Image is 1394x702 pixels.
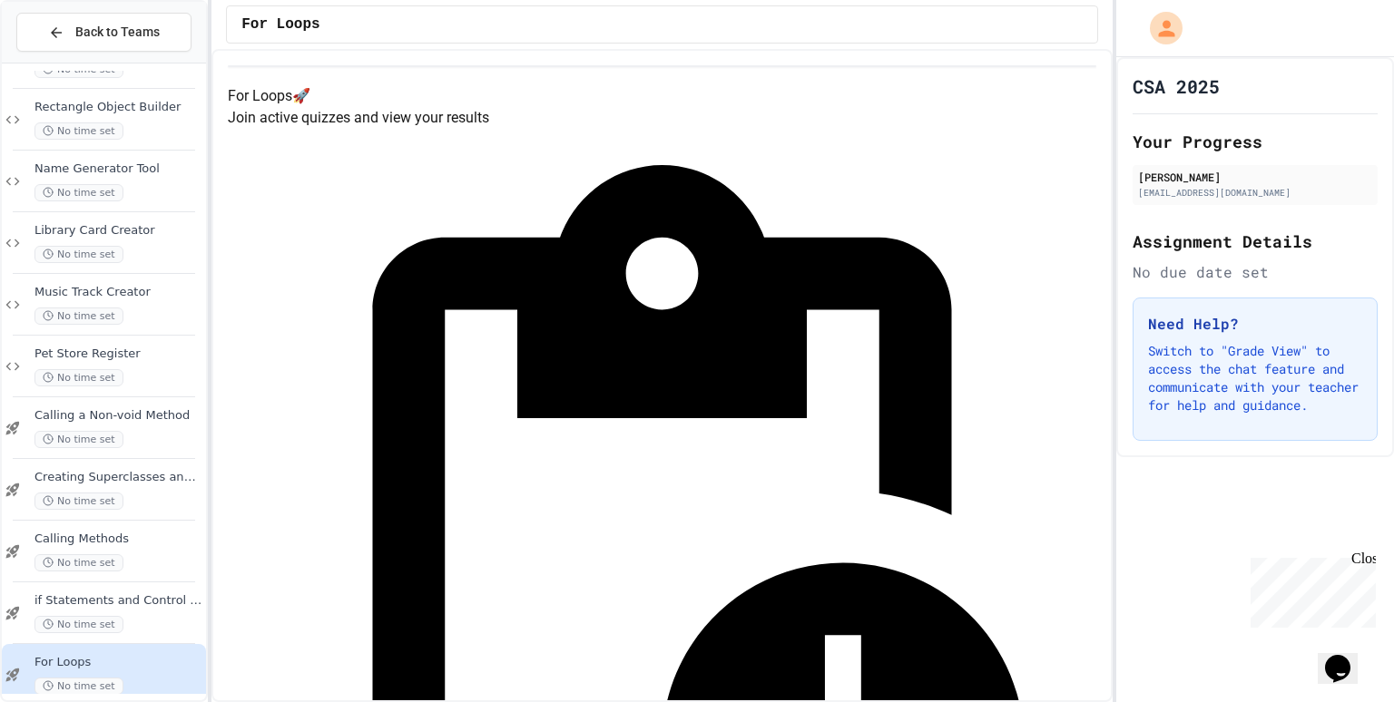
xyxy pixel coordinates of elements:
[34,223,202,239] span: Library Card Creator
[34,431,123,448] span: No time set
[34,161,202,177] span: Name Generator Tool
[75,23,160,42] span: Back to Teams
[34,616,123,633] span: No time set
[34,285,202,300] span: Music Track Creator
[34,100,202,115] span: Rectangle Object Builder
[7,7,125,115] div: Chat with us now!Close
[1131,7,1187,49] div: My Account
[34,492,123,510] span: No time set
[34,655,202,670] span: For Loops
[1148,342,1362,414] p: Switch to "Grade View" to access the chat feature and communicate with your teacher for help and ...
[34,554,123,571] span: No time set
[241,14,319,35] span: For Loops
[1133,129,1378,154] h2: Your Progress
[34,593,202,609] span: if Statements and Control Flow
[16,13,191,52] button: Back to Teams
[1243,551,1376,628] iframe: chat widget
[34,369,123,386] span: No time set
[228,85,1096,107] h4: For Loops 🚀
[228,107,1096,129] p: Join active quizzes and view your results
[1148,313,1362,335] h3: Need Help?
[34,470,202,485] span: Creating Superclasses and Subclasses
[34,346,202,362] span: Pet Store Register
[34,408,202,424] span: Calling a Non-void Method
[34,531,202,547] span: Calling Methods
[34,307,123,325] span: No time set
[34,184,123,201] span: No time set
[34,678,123,695] span: No time set
[1138,169,1372,185] div: [PERSON_NAME]
[1138,186,1372,200] div: [EMAIL_ADDRESS][DOMAIN_NAME]
[1133,229,1378,254] h2: Assignment Details
[1133,261,1378,283] div: No due date set
[1318,629,1376,684] iframe: chat widget
[34,122,123,140] span: No time set
[34,246,123,263] span: No time set
[1133,73,1220,99] h1: CSA 2025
